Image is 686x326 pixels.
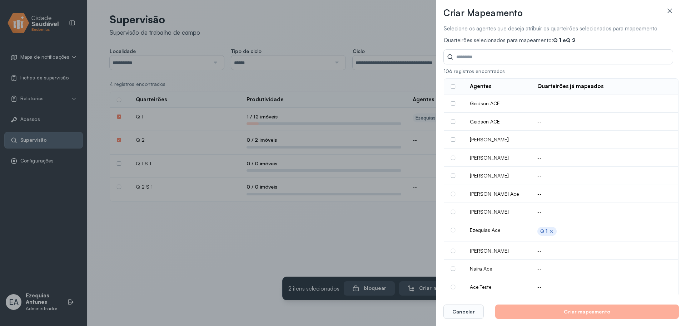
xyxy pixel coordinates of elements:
div: -- [537,118,672,125]
div: -- [537,172,672,179]
div: -- [537,155,672,161]
h3: Criar Mapeamento [443,7,523,19]
span: Selecione os agentes que deseja atribuir os quarteirões selecionados para mapeamento [444,25,657,32]
td: Geidson ACE [464,113,532,131]
div: Agentes [470,83,491,90]
td: [PERSON_NAME] [464,167,532,185]
div: 106 registros encontrados [444,68,673,74]
span: Q 2 [566,37,576,44]
div: -- [537,209,672,215]
td: [PERSON_NAME] [464,131,532,149]
div: -- [537,136,672,143]
div: -- [537,100,672,107]
td: Geidson ACE [464,94,532,113]
span: Quarteirões selecionados para mapeamento: [444,37,553,44]
div: Quarteirões já mapeados [537,83,603,90]
td: [PERSON_NAME] Ace [464,185,532,203]
td: [PERSON_NAME] [464,203,532,221]
td: [PERSON_NAME] [464,149,532,167]
span: Q 1 e [553,37,566,44]
div: -- [537,191,672,197]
